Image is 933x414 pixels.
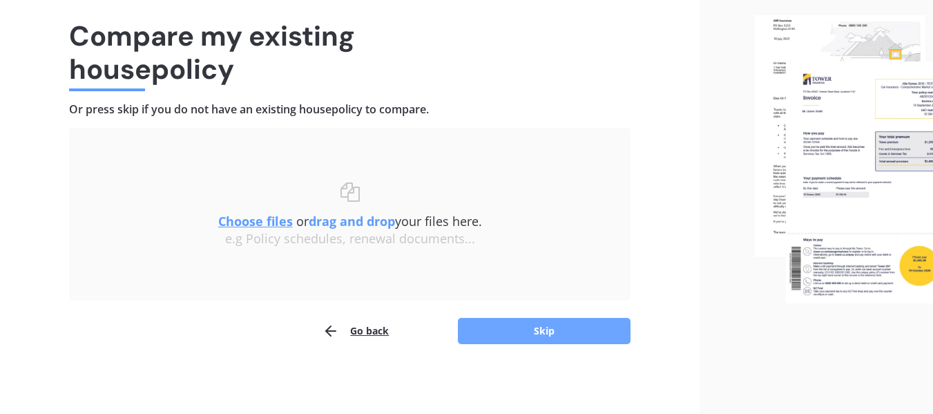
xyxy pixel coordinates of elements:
[755,15,933,303] img: files.webp
[97,232,603,247] div: e.g Policy schedules, renewal documents...
[309,213,395,229] b: drag and drop
[218,213,482,229] span: or your files here.
[218,213,293,229] u: Choose files
[69,19,631,86] h1: Compare my existing house policy
[458,318,631,344] button: Skip
[323,317,389,345] button: Go back
[69,102,631,117] h4: Or press skip if you do not have an existing house policy to compare.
